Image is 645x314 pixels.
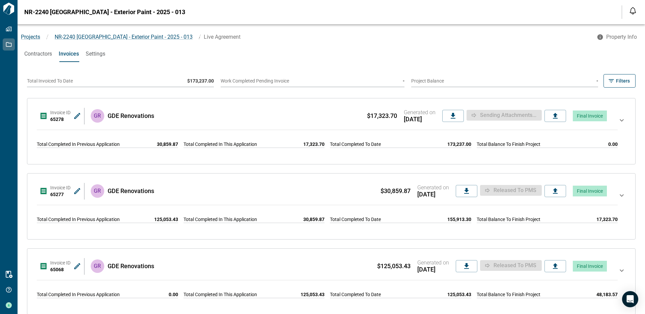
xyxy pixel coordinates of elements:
[330,141,381,148] span: Total Completed To Date
[27,78,73,84] span: Total Invoiced To Date
[94,187,101,195] p: GR
[169,291,178,298] span: 0.00
[50,192,64,197] span: 65277
[377,263,411,270] span: $125,053.43
[417,191,449,198] span: [DATE]
[37,141,120,148] span: Total Completed In Previous Application
[50,117,64,122] span: 65278
[404,116,436,123] span: [DATE]
[367,113,397,119] span: $17,323.70
[108,263,154,270] span: GDE Renovations
[604,74,636,88] button: Filters
[301,291,325,298] span: 125,053.43
[86,51,105,57] span: Settings
[417,259,449,266] span: Generated on
[184,141,257,148] span: Total Completed In This Application
[50,185,71,190] span: Invoice ID
[303,216,325,223] span: 30,859.87
[596,291,618,298] span: 48,183.57
[94,262,101,270] p: GR
[34,104,628,159] div: Invoice ID65278GRGDE Renovations$17,323.70Generated on[DATE]Sending attachments...Final InvoiceTo...
[221,78,289,84] span: Work Completed Pending Invoice
[403,78,404,84] span: -
[18,33,593,41] nav: breadcrumb
[616,77,630,84] span: Filters
[21,34,40,40] a: Projects
[204,34,241,40] span: Live Agreement
[108,188,154,194] span: GDE Renovations
[157,141,178,148] span: 30,859.87
[24,9,185,15] span: NR-2240 [GEOGRAPHIC_DATA] - Exterior Paint - 2025 - 013
[50,260,71,265] span: Invoice ID
[577,263,603,269] span: Final Invoice
[627,5,638,16] button: Open notification feed
[447,291,471,298] span: 125,053.43
[154,216,178,223] span: 125,053.43
[411,78,444,84] span: Project Balance
[50,110,71,115] span: Invoice ID
[404,109,436,116] span: Generated on
[184,291,257,298] span: Total Completed In This Application
[608,141,618,148] span: 0.00
[330,291,381,298] span: Total Completed To Date
[18,46,645,62] div: base tabs
[55,34,193,40] span: NR-2240 [GEOGRAPHIC_DATA] - Exterior Paint - 2025 - 013
[596,216,618,223] span: 17,323.70
[187,78,214,84] span: $173,237.00
[59,51,79,57] span: Invoices
[381,188,411,194] span: $30,859.87
[37,291,120,298] span: Total Completed In Previous Application
[303,141,325,148] span: 17,323.70
[50,267,64,272] span: 65068
[477,291,540,298] span: Total Balance To Finish Project
[577,188,603,194] span: Final Invoice
[447,216,471,223] span: 155,913.30
[477,216,540,223] span: Total Balance To Finish Project
[596,78,598,84] span: -
[94,112,101,120] p: GR
[37,216,120,223] span: Total Completed In Previous Application
[330,216,381,223] span: Total Completed To Date
[447,141,471,148] span: 173,237.00
[34,254,628,309] div: Invoice ID65068GRGDE Renovations$125,053.43Generated on[DATE]Released to PMSFinal InvoiceTotal Co...
[622,291,638,307] div: Open Intercom Messenger
[34,179,628,234] div: Invoice ID65277GRGDE Renovations$30,859.87Generated on[DATE]Released to PMSFinal InvoiceTotal Com...
[108,113,154,119] span: GDE Renovations
[477,141,540,148] span: Total Balance To Finish Project
[417,266,449,273] span: [DATE]
[184,216,257,223] span: Total Completed In This Application
[593,31,642,43] button: Property Info
[577,113,603,119] span: Final Invoice
[417,184,449,191] span: Generated on
[24,51,52,57] span: Contractors
[606,34,637,40] span: Property Info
